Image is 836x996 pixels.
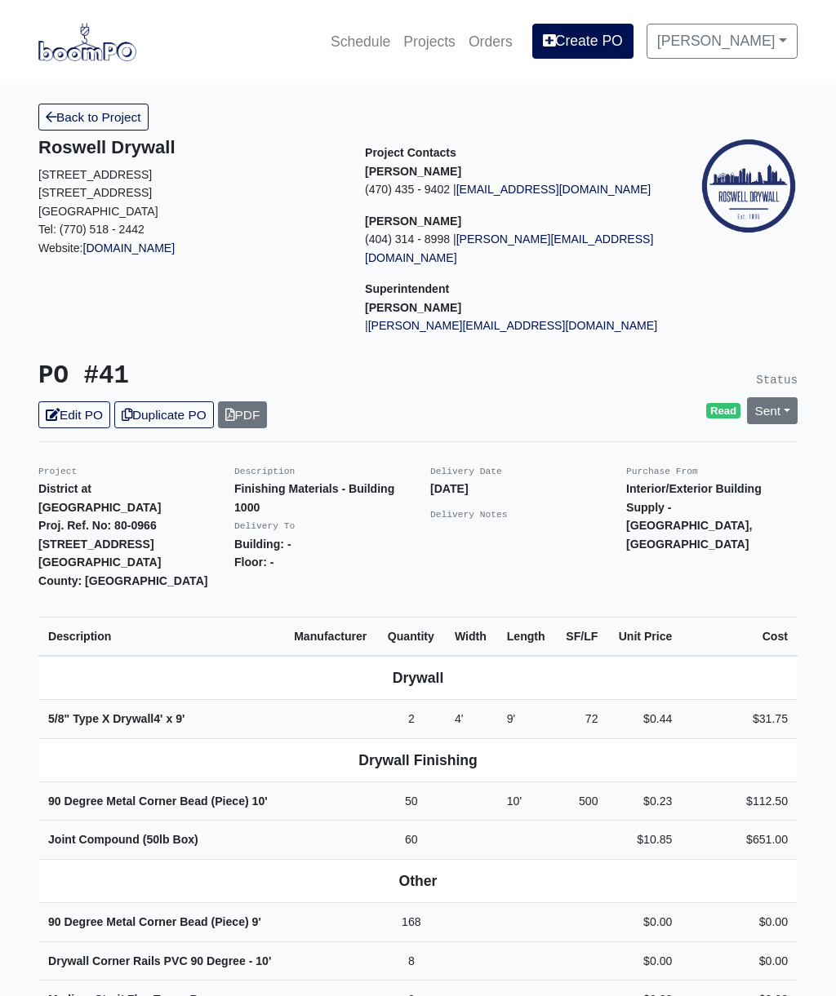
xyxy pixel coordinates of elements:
a: [DOMAIN_NAME] [83,241,176,255]
td: $0.00 [682,902,798,941]
img: boomPO [38,23,136,60]
p: Tel: (770) 518 - 2442 [38,220,340,239]
a: [PERSON_NAME][EMAIL_ADDRESS][DOMAIN_NAME] [368,319,657,332]
td: 500 [556,781,608,821]
strong: 5/8" Type X Drywall [48,712,185,725]
th: Width [445,617,497,656]
span: Read [706,403,741,419]
p: Interior/Exterior Building Supply - [GEOGRAPHIC_DATA], [GEOGRAPHIC_DATA] [626,480,798,553]
p: [STREET_ADDRESS] [38,166,340,184]
small: Project [38,467,77,476]
b: Other [399,873,438,889]
a: [PERSON_NAME] [647,24,798,58]
td: $31.75 [682,700,798,739]
strong: Building: - [234,538,291,551]
small: Delivery Date [430,467,502,476]
strong: Finishing Materials - Building 1000 [234,482,394,514]
small: Delivery Notes [430,510,508,520]
small: Description [234,467,295,476]
small: Delivery To [234,521,295,531]
span: 10' [252,795,268,808]
p: (470) 435 - 9402 | [365,180,667,199]
b: Drywall [393,670,444,686]
td: $112.50 [682,781,798,821]
th: Quantity [378,617,445,656]
span: 4' [153,712,162,725]
strong: Drywall Corner Rails PVC 90 Degree - 10' [48,954,271,967]
td: 50 [378,781,445,821]
strong: 90 Degree Metal Corner Bead (Piece) 9' [48,915,261,928]
a: Projects [397,24,462,60]
strong: [PERSON_NAME] [365,301,461,314]
strong: County: [GEOGRAPHIC_DATA] [38,574,208,587]
th: Description [38,617,284,656]
td: $0.44 [607,700,682,739]
a: Edit PO [38,401,110,428]
td: 2 [378,700,445,739]
strong: District at [GEOGRAPHIC_DATA] [38,482,161,514]
a: PDF [218,401,268,428]
a: Orders [462,24,519,60]
b: Drywall Finishing [358,752,478,768]
a: Duplicate PO [114,401,214,428]
strong: 90 Degree Metal Corner Bead (Piece) [48,795,268,808]
td: 168 [378,902,445,941]
strong: Floor: - [234,556,273,569]
td: 8 [378,941,445,981]
p: [STREET_ADDRESS] [38,184,340,202]
th: SF/LF [556,617,608,656]
div: Website: [38,137,340,257]
strong: [DATE] [430,482,469,495]
h3: PO #41 [38,361,406,392]
td: $651.00 [682,821,798,860]
strong: [STREET_ADDRESS] [38,538,154,551]
span: 4' [455,712,464,725]
td: 60 [378,821,445,860]
th: Cost [682,617,798,656]
small: Purchase From [626,467,698,476]
td: 72 [556,700,608,739]
span: 9' [176,712,185,725]
th: Length [497,617,556,656]
th: Manufacturer [284,617,378,656]
strong: [PERSON_NAME] [365,165,461,178]
p: [GEOGRAPHIC_DATA] [38,202,340,221]
td: $0.00 [607,941,682,981]
span: Superintendent [365,282,449,295]
h5: Roswell Drywall [38,137,340,158]
span: 10' [507,795,522,808]
small: Status [756,374,798,387]
td: $0.00 [607,902,682,941]
strong: [GEOGRAPHIC_DATA] [38,556,161,569]
td: $10.85 [607,821,682,860]
a: Back to Project [38,104,149,131]
th: Unit Price [607,617,682,656]
a: [EMAIL_ADDRESS][DOMAIN_NAME] [456,183,651,196]
strong: Joint Compound (50lb Box) [48,833,198,846]
span: x [166,712,172,725]
a: Sent [747,397,798,424]
td: $0.00 [682,941,798,981]
p: (404) 314 - 8998 | [365,230,667,267]
p: | [365,317,667,335]
strong: Proj. Ref. No: 80-0966 [38,519,157,532]
a: Create PO [532,24,634,58]
a: [PERSON_NAME][EMAIL_ADDRESS][DOMAIN_NAME] [365,232,653,264]
td: $0.23 [607,781,682,821]
strong: [PERSON_NAME] [365,215,461,228]
span: Project Contacts [365,146,456,159]
a: Schedule [324,24,397,60]
span: 9' [507,712,516,725]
